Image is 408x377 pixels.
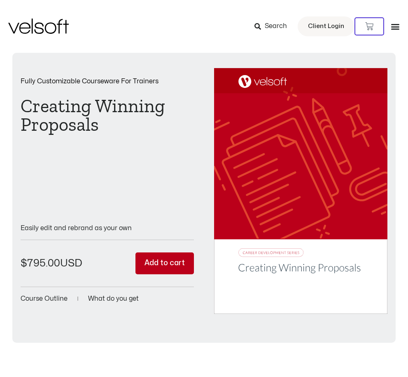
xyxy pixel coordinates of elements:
[135,252,194,274] button: Add to cart
[21,97,194,134] h1: Creating Winning Proposals
[8,19,69,34] img: Velsoft Training Materials
[21,258,60,268] bdi: 795.00
[88,295,139,302] a: What do you get
[265,21,287,32] span: Search
[21,295,68,302] a: Course Outline
[254,19,293,33] a: Search
[308,21,344,32] span: Client Login
[298,16,354,36] a: Client Login
[391,22,400,31] div: Menu Toggle
[21,78,194,85] p: Fully Customizable Courseware For Trainers
[214,68,387,314] img: Second Product Image
[21,258,27,268] span: $
[21,225,194,231] p: Easily edit and rebrand as your own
